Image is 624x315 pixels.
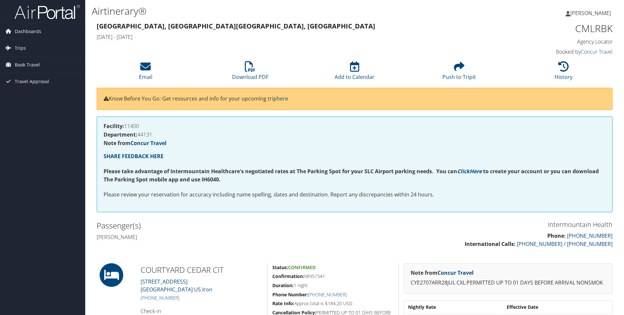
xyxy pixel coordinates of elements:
[97,33,481,41] h4: [DATE] - [DATE]
[97,220,350,231] h2: Passenger(s)
[457,168,470,175] a: Click
[130,139,166,147] a: Concur Travel
[104,191,606,199] p: Please review your reservation for accuracy including name spelling, dates and destination. Repor...
[411,269,474,276] strong: Note from
[104,131,137,138] strong: Department:
[272,291,308,298] strong: Phone Number:
[491,48,613,55] h4: Booked by
[581,48,613,55] a: Concur Travel
[139,65,152,81] a: Email
[272,273,304,279] strong: Confirmation:
[104,132,606,137] h4: 44131
[570,9,611,17] span: [PERSON_NAME]
[104,153,164,160] a: SHARE FEEDBACK HERE
[232,65,268,81] a: Download PDF
[491,38,613,45] h4: Agency Locator
[272,273,394,280] h5: 98951541
[517,240,613,248] a: [PHONE_NUMBER] / [PHONE_NUMBER]
[566,3,617,23] a: [PERSON_NAME]
[272,300,294,306] strong: Rate Info:
[97,22,375,30] strong: [GEOGRAPHIC_DATA], [GEOGRAPHIC_DATA] [GEOGRAPHIC_DATA], [GEOGRAPHIC_DATA]
[308,291,347,298] a: [PHONE_NUMBER]
[438,269,474,276] a: Concur Travel
[104,122,124,130] strong: Facility:
[92,4,442,18] h1: Airtinerary®
[360,220,613,229] h3: Intermountain Health
[547,232,566,239] strong: Phone:
[411,279,606,287] p: CYE2707ARR28JUL CXL:PERMITTED UP TO 01 DAYS BEFORE ARRIVAL NONSMOK
[15,73,49,90] span: Travel Approval
[272,282,394,289] h5: 1 night
[277,95,288,102] a: here
[491,22,613,35] h1: CMLRBK
[104,139,166,147] strong: Note from
[141,264,262,275] h2: COURTYARD CEDAR CIT
[272,300,394,307] h5: Approx total is $184.20 USD
[141,278,212,293] a: [STREET_ADDRESS][GEOGRAPHIC_DATA] US Iron
[141,307,262,315] h4: Check-in
[288,264,316,270] span: Confirmed
[272,264,288,270] strong: Status:
[567,232,613,239] a: [PHONE_NUMBER]
[272,282,294,288] strong: Duration:
[15,23,41,40] span: Dashboards
[405,301,503,313] th: Nightly Rate
[15,57,40,73] span: Book Travel
[555,65,573,81] a: History
[335,65,375,81] a: Add to Calendar
[104,123,606,129] h4: 11400
[104,168,457,175] strong: Please take advantage of Intermountain Healthcare's negotiated rates at The Parking Spot for your...
[503,301,612,313] th: Effective Date
[104,95,606,103] p: Know Before You Go: Get resources and info for your upcoming trip
[14,4,80,20] img: airportal-logo.png
[141,295,179,301] a: [PHONE_NUMBER]
[465,240,516,248] strong: International Calls:
[442,65,476,81] a: Push to Tripit
[97,233,350,241] h4: [PERSON_NAME]
[470,168,482,175] a: Here
[15,40,26,56] span: Trips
